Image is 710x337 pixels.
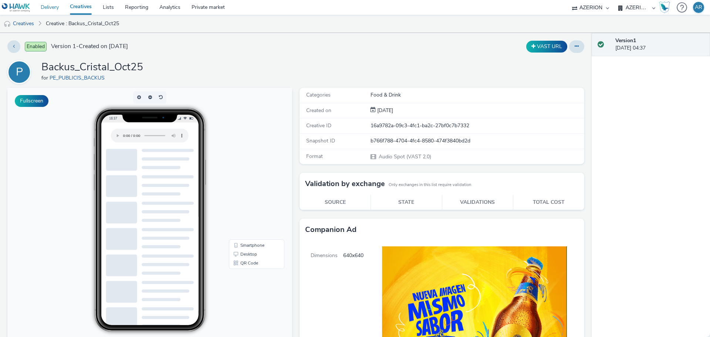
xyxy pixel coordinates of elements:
th: State [371,195,442,210]
span: Snapshot ID [306,137,335,144]
span: Created on [306,107,331,114]
div: 16a9782a-09c3-4fc1-ba2c-27bf0c7b7332 [371,122,584,129]
a: PE_PUBLICIS_BACKUS [50,74,108,81]
strong: Version 1 [615,37,636,44]
div: b766f788-4704-4fc4-8580-474f3840bd2d [371,137,584,145]
li: QR Code [223,171,275,180]
span: QR Code [233,173,251,178]
span: Enabled [25,42,47,51]
a: P [7,68,34,75]
img: Hawk Academy [659,1,670,13]
span: Categories [306,91,331,98]
span: Format [306,153,323,160]
div: P [16,62,23,82]
button: Fullscreen [15,95,48,107]
span: Creative ID [306,122,331,129]
span: Audio Spot (VAST 2.0) [378,153,431,160]
th: Source [300,195,371,210]
a: Creative : Backus_Cristal_Oct25 [42,15,123,33]
span: Desktop [233,164,250,169]
span: 16:37 [102,28,110,33]
div: Duplicate the creative as a VAST URL [524,41,569,53]
a: Hawk Academy [659,1,673,13]
div: [DATE] 04:37 [615,37,704,52]
div: Food & Drink [371,91,584,99]
div: Creation 07 October 2025, 04:37 [376,107,393,114]
div: AR [695,2,702,13]
span: [DATE] [376,107,393,114]
h3: Validation by exchange [305,178,385,189]
li: Desktop [223,162,275,171]
th: Total cost [513,195,585,210]
h1: Backus_Cristal_Oct25 [41,60,143,74]
li: Smartphone [223,153,275,162]
h3: Companion Ad [305,224,356,235]
span: for [41,74,50,81]
th: Validations [442,195,513,210]
img: audio [4,20,11,28]
small: Only exchanges in this list require validation [389,182,471,188]
span: Version 1 - Created on [DATE] [51,42,128,51]
button: VAST URL [526,41,567,53]
img: undefined Logo [2,3,30,12]
span: Smartphone [233,155,257,160]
